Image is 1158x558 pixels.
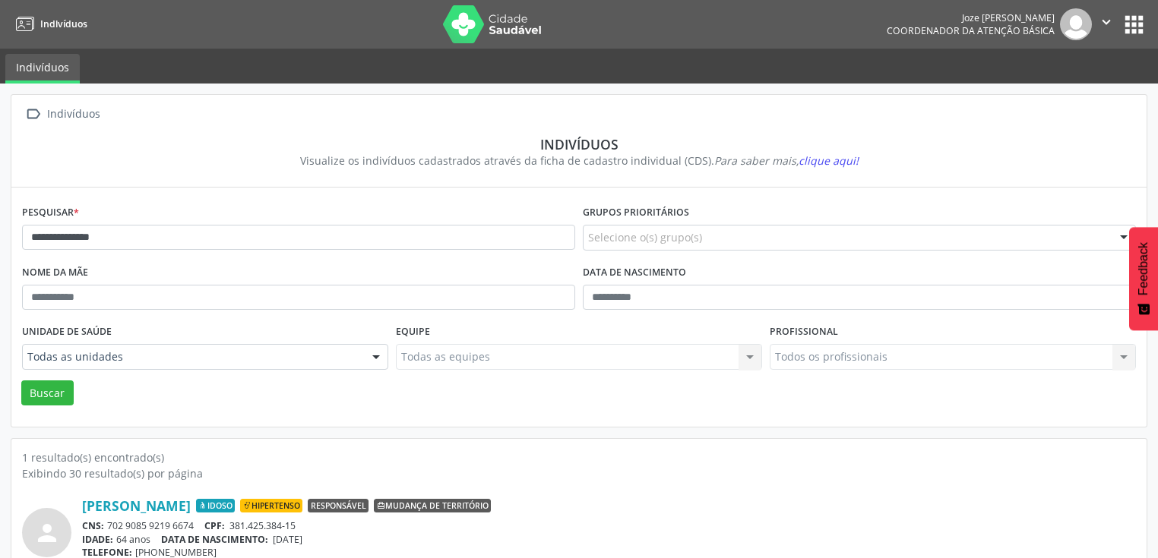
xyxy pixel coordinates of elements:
div: Visualize os indivíduos cadastrados através da ficha de cadastro individual (CDS). [33,153,1125,169]
a:  Indivíduos [22,103,103,125]
label: Equipe [396,320,430,344]
a: Indivíduos [5,54,80,84]
span: Selecione o(s) grupo(s) [588,229,702,245]
div: 1 resultado(s) encontrado(s) [22,449,1136,465]
div: 64 anos [82,533,1136,546]
label: Unidade de saúde [22,320,112,344]
span: Hipertenso [240,499,302,512]
span: CPF: [204,519,225,532]
button: Feedback - Mostrar pesquisa [1129,227,1158,330]
a: Indivíduos [11,11,87,36]
span: Coordenador da Atenção Básica [887,24,1055,37]
label: Pesquisar [22,201,79,225]
a: [PERSON_NAME] [82,497,191,514]
i: person [33,519,61,547]
i:  [1098,14,1115,30]
span: Idoso [196,499,235,512]
label: Data de nascimento [583,261,686,285]
div: Exibindo 30 resultado(s) por página [22,465,1136,481]
img: img [1060,8,1092,40]
span: CNS: [82,519,104,532]
button:  [1092,8,1121,40]
div: Indivíduos [44,103,103,125]
div: Indivíduos [33,136,1125,153]
span: Indivíduos [40,17,87,30]
span: 381.425.384-15 [229,519,296,532]
span: Todas as unidades [27,349,357,364]
label: Profissional [770,320,838,344]
label: Grupos prioritários [583,201,689,225]
div: 702 9085 9219 6674 [82,519,1136,532]
span: DATA DE NASCIMENTO: [161,533,268,546]
span: Mudança de território [374,499,491,512]
span: IDADE: [82,533,113,546]
span: clique aqui! [799,153,859,168]
span: Responsável [308,499,369,512]
i: Para saber mais, [714,153,859,168]
label: Nome da mãe [22,261,88,285]
i:  [22,103,44,125]
button: Buscar [21,380,74,406]
span: [DATE] [273,533,302,546]
button: apps [1121,11,1147,38]
div: Joze [PERSON_NAME] [887,11,1055,24]
span: Feedback [1137,242,1150,295]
